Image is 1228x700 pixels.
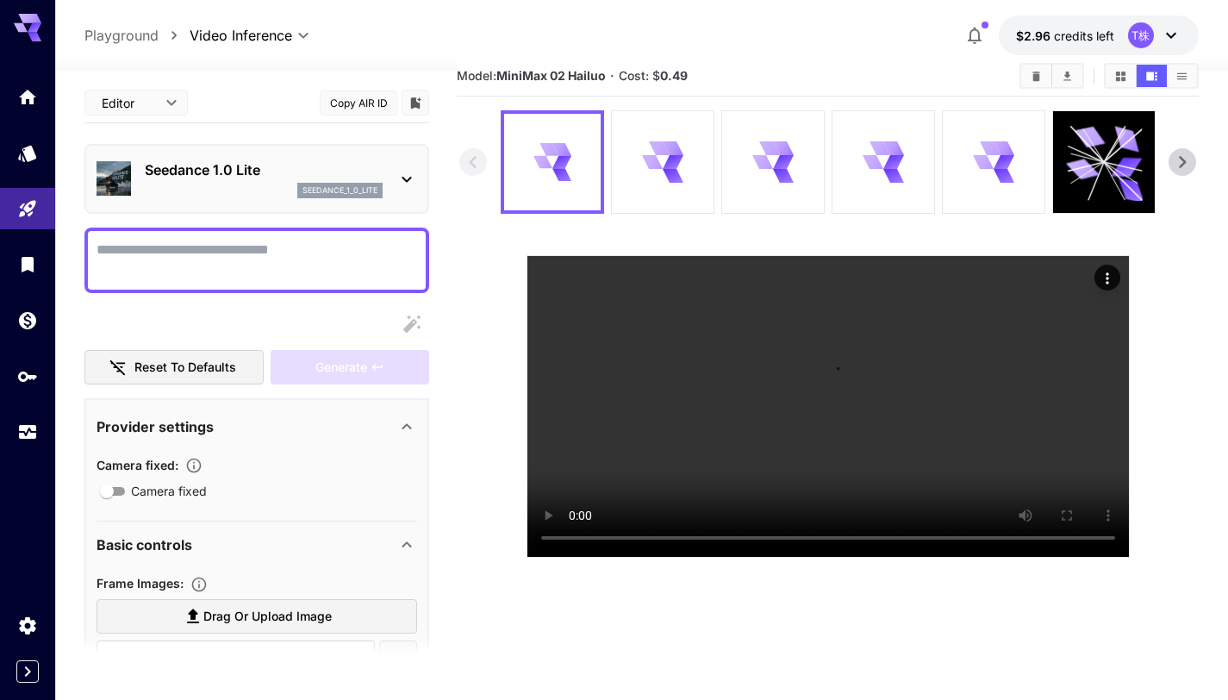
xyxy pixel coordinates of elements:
[97,458,178,472] span: Camera fixed :
[1016,28,1054,43] span: $2.96
[17,366,38,387] div: API Keys
[84,25,159,46] a: Playground
[1016,27,1114,45] div: $2.9606
[97,416,214,437] p: Provider settings
[97,576,184,591] span: Frame Images :
[1137,65,1167,87] button: Show media in video view
[1054,28,1114,43] span: credits left
[97,524,417,566] div: Basic controls
[17,86,38,108] div: Home
[17,422,38,443] div: Usage
[97,406,417,447] div: Provider settings
[1052,65,1082,87] button: Download All
[408,92,423,113] button: Add to library
[97,534,192,555] p: Basic controls
[457,68,606,83] span: Model:
[320,91,397,116] button: Copy AIR ID
[1104,63,1199,89] div: Show media in grid viewShow media in video viewShow media in list view
[1128,22,1154,48] div: T株
[17,253,38,275] div: Library
[17,309,38,331] div: Wallet
[1106,65,1136,87] button: Show media in grid view
[84,25,190,46] nav: breadcrumb
[102,94,155,112] span: Editor
[16,660,39,683] button: Expand sidebar
[145,159,383,180] p: Seedance 1.0 Lite
[302,184,377,197] p: seedance_1_0_lite
[1021,65,1051,87] button: Clear All
[97,599,417,634] label: Drag or upload image
[84,350,264,385] button: Reset to defaults
[999,16,1199,55] button: $2.9606T株
[203,606,332,628] span: Drag or upload image
[1167,65,1197,87] button: Show media in list view
[131,482,207,500] span: Camera fixed
[97,153,417,205] div: Seedance 1.0 Liteseedance_1_0_lite
[496,68,606,83] b: MiniMax 02 Hailuo
[17,142,38,164] div: Models
[610,66,614,86] p: ·
[17,615,38,636] div: Settings
[1094,265,1120,291] div: Actions
[184,576,215,593] button: Upload frame images.
[190,25,292,46] span: Video Inference
[1019,63,1084,89] div: Clear AllDownload All
[660,68,688,83] b: 0.49
[17,198,38,220] div: Playground
[619,68,688,83] span: Cost: $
